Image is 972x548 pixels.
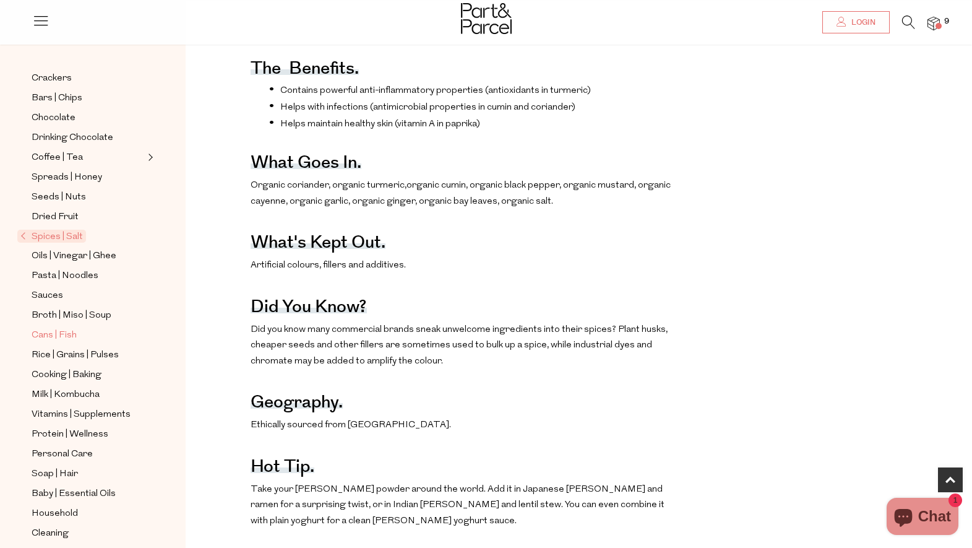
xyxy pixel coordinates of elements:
[32,170,102,185] span: Spreads | Honey
[32,289,63,303] span: Sauces
[32,506,144,521] a: Household
[251,160,361,169] h4: What goes in.
[848,17,875,28] span: Login
[32,111,75,126] span: Chocolate
[32,347,144,363] a: Rice | Grains | Pulses
[32,466,144,482] a: Soap | Hair
[32,427,108,442] span: Protein | Wellness
[32,328,144,343] a: Cans | Fish
[32,526,144,541] a: Cleaning
[17,230,86,243] span: Spices | Salt
[251,305,367,313] h4: Did you know?
[32,130,144,146] a: Drinking Chocolate
[251,400,343,409] h4: Geography.
[32,150,83,165] span: Coffee | Tea
[32,249,116,264] span: Oils | Vinegar | Ghee
[32,427,144,442] a: Protein | Wellness
[32,71,144,86] a: Crackers
[251,322,682,370] p: Did you know many commercial brands sneak unwelcome ingredients into their spices? Plant husks, c...
[32,348,119,363] span: Rice | Grains | Pulses
[32,487,116,502] span: Baby | Essential Oils
[20,229,144,244] a: Spices | Salt
[32,486,144,502] a: Baby | Essential Oils
[32,90,144,106] a: Bars | Chips
[32,210,79,225] span: Dried Fruit
[32,446,144,462] a: Personal Care
[32,308,111,323] span: Broth | Miso | Soup
[32,328,77,343] span: Cans | Fish
[32,308,144,323] a: Broth | Miso | Soup
[32,150,144,165] a: Coffee | Tea
[32,209,144,225] a: Dried Fruit
[461,3,512,34] img: Part&Parcel
[32,248,144,264] a: Oils | Vinegar | Ghee
[251,240,385,249] h4: What's kept out.
[251,464,314,473] h4: Hot tip.
[32,131,113,146] span: Drinking Chocolate
[251,178,682,209] p: Organic coriander, organic turmeric, organic cumin, organic black pepper, organic mustard, organi...
[941,16,952,27] span: 9
[32,407,144,422] a: Vitamins | Supplements
[32,467,78,482] span: Soap | Hair
[251,417,682,433] p: Ethically sourced from [GEOGRAPHIC_DATA].
[269,84,682,96] li: Contains powerful anti-inflammatory properties (antioxidants in turmeric)
[32,387,144,402] a: Milk | Kombucha
[32,368,101,383] span: Cooking | Baking
[32,71,72,86] span: Crackers
[32,190,86,205] span: Seeds | Nuts
[32,388,100,402] span: Milk | Kombucha
[32,288,144,303] a: Sauces
[32,447,93,462] span: Personal Care
[32,367,144,383] a: Cooking | Baking
[269,117,682,129] li: Helps maintain healthy skin (vitamin A in paprika)
[883,498,962,538] inbox-online-store-chat: Shopify online store chat
[32,507,78,521] span: Household
[32,269,98,284] span: Pasta | Noodles
[251,482,682,529] p: Take your [PERSON_NAME] powder around the world. Add it in Japanese [PERSON_NAME] and ramen for a...
[32,268,144,284] a: Pasta | Noodles
[32,91,82,106] span: Bars | Chips
[145,150,153,165] button: Expand/Collapse Coffee | Tea
[822,11,890,33] a: Login
[32,189,144,205] a: Seeds | Nuts
[32,110,144,126] a: Chocolate
[269,100,682,113] li: Helps with infections (antimicrobial properties in cumin and coriander)
[32,170,144,185] a: Spreads | Honey
[32,526,69,541] span: Cleaning
[251,66,359,75] h4: The benefits.
[32,407,131,422] span: Vitamins | Supplements
[251,258,682,274] p: Artificial colours, fillers and additives.
[927,17,940,30] a: 9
